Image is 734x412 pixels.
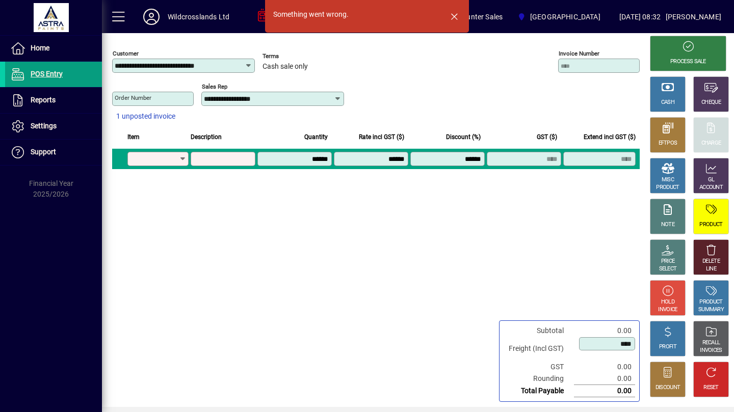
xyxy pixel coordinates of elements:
[584,131,636,143] span: Extend incl GST ($)
[168,9,229,25] div: Wildcrosslands Ltd
[115,94,151,101] mat-label: Order number
[574,385,635,397] td: 0.00
[5,140,102,165] a: Support
[701,99,721,106] div: CHEQUE
[504,385,574,397] td: Total Payable
[659,265,677,273] div: SELECT
[504,373,574,385] td: Rounding
[202,83,227,90] mat-label: Sales rep
[537,131,557,143] span: GST ($)
[504,337,574,361] td: Freight (Incl GST)
[574,325,635,337] td: 0.00
[699,184,723,191] div: ACCOUNT
[659,140,677,147] div: EFTPOS
[446,131,481,143] span: Discount (%)
[31,148,56,156] span: Support
[127,131,140,143] span: Item
[5,36,102,61] a: Home
[659,343,676,351] div: PROFIT
[513,8,604,26] span: Christchurch
[359,131,404,143] span: Rate incl GST ($)
[135,8,168,26] button: Profile
[504,361,574,373] td: GST
[559,50,599,57] mat-label: Invoice number
[574,361,635,373] td: 0.00
[263,53,324,60] span: Terms
[700,347,722,354] div: INVOICES
[706,265,716,273] div: LINE
[656,384,680,392] div: DISCOUNT
[191,131,222,143] span: Description
[263,63,308,71] span: Cash sale only
[574,373,635,385] td: 0.00
[661,99,674,106] div: CASH
[670,58,706,66] div: PROCESS SALE
[699,221,722,229] div: PRODUCT
[5,114,102,139] a: Settings
[530,9,600,25] span: [GEOGRAPHIC_DATA]
[698,306,724,314] div: SUMMARY
[702,258,720,265] div: DELETE
[614,9,665,25] span: [DATE] 08:32
[666,9,721,25] div: [PERSON_NAME]
[661,298,674,306] div: HOLD
[701,140,721,147] div: CHARGE
[699,298,722,306] div: PRODUCT
[656,184,679,191] div: PRODUCT
[702,339,720,347] div: RECALL
[31,96,56,104] span: Reports
[31,122,57,130] span: Settings
[662,176,674,184] div: MISC
[703,384,719,392] div: RESET
[31,70,63,78] span: POS Entry
[658,306,677,314] div: INVOICE
[504,325,574,337] td: Subtotal
[661,258,675,265] div: PRICE
[116,111,175,122] span: 1 unposted invoice
[31,44,49,52] span: Home
[661,221,674,229] div: NOTE
[113,50,139,57] mat-label: Customer
[708,176,715,184] div: GL
[304,131,328,143] span: Quantity
[112,107,179,126] button: 1 unposted invoice
[5,88,102,113] a: Reports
